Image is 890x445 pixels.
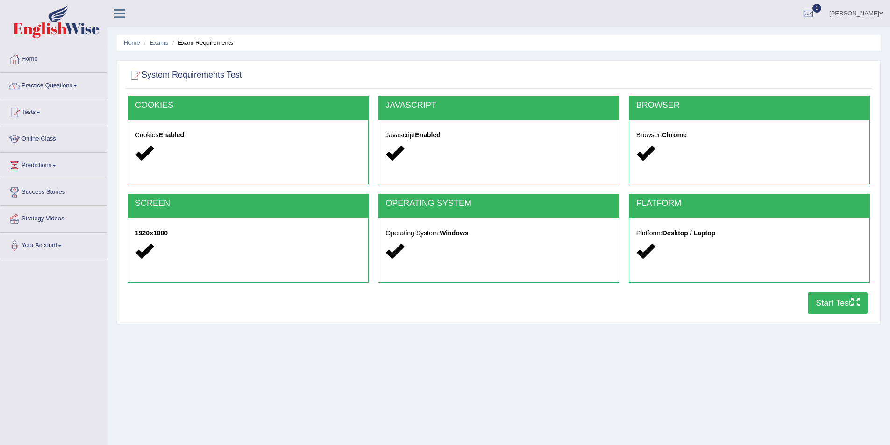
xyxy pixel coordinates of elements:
h2: COOKIES [135,101,361,110]
h5: Platform: [636,230,862,237]
a: Predictions [0,153,107,176]
strong: Desktop / Laptop [662,229,716,237]
a: Your Account [0,233,107,256]
a: Tests [0,99,107,123]
a: Exams [150,39,169,46]
strong: Windows [440,229,468,237]
h2: OPERATING SYSTEM [385,199,612,208]
h2: JAVASCRIPT [385,101,612,110]
li: Exam Requirements [170,38,233,47]
h2: PLATFORM [636,199,862,208]
a: Success Stories [0,179,107,203]
strong: 1920x1080 [135,229,168,237]
h2: System Requirements Test [128,68,242,82]
a: Home [124,39,140,46]
a: Practice Questions [0,73,107,96]
h5: Javascript [385,132,612,139]
a: Strategy Videos [0,206,107,229]
span: 1 [812,4,822,13]
h2: SCREEN [135,199,361,208]
button: Start Test [808,292,868,314]
strong: Enabled [415,131,440,139]
h2: BROWSER [636,101,862,110]
strong: Enabled [159,131,184,139]
h5: Operating System: [385,230,612,237]
a: Home [0,46,107,70]
strong: Chrome [662,131,687,139]
h5: Cookies [135,132,361,139]
h5: Browser: [636,132,862,139]
a: Online Class [0,126,107,149]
